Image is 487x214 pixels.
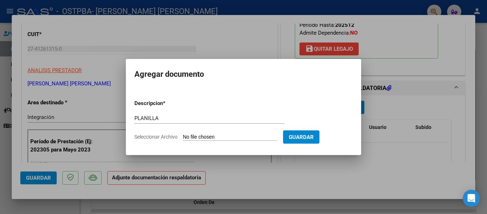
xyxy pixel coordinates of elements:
[134,99,200,108] p: Descripcion
[134,68,353,81] h2: Agregar documento
[289,134,314,140] span: Guardar
[134,134,178,140] span: Seleccionar Archivo
[283,130,319,144] button: Guardar
[463,190,480,207] div: Open Intercom Messenger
